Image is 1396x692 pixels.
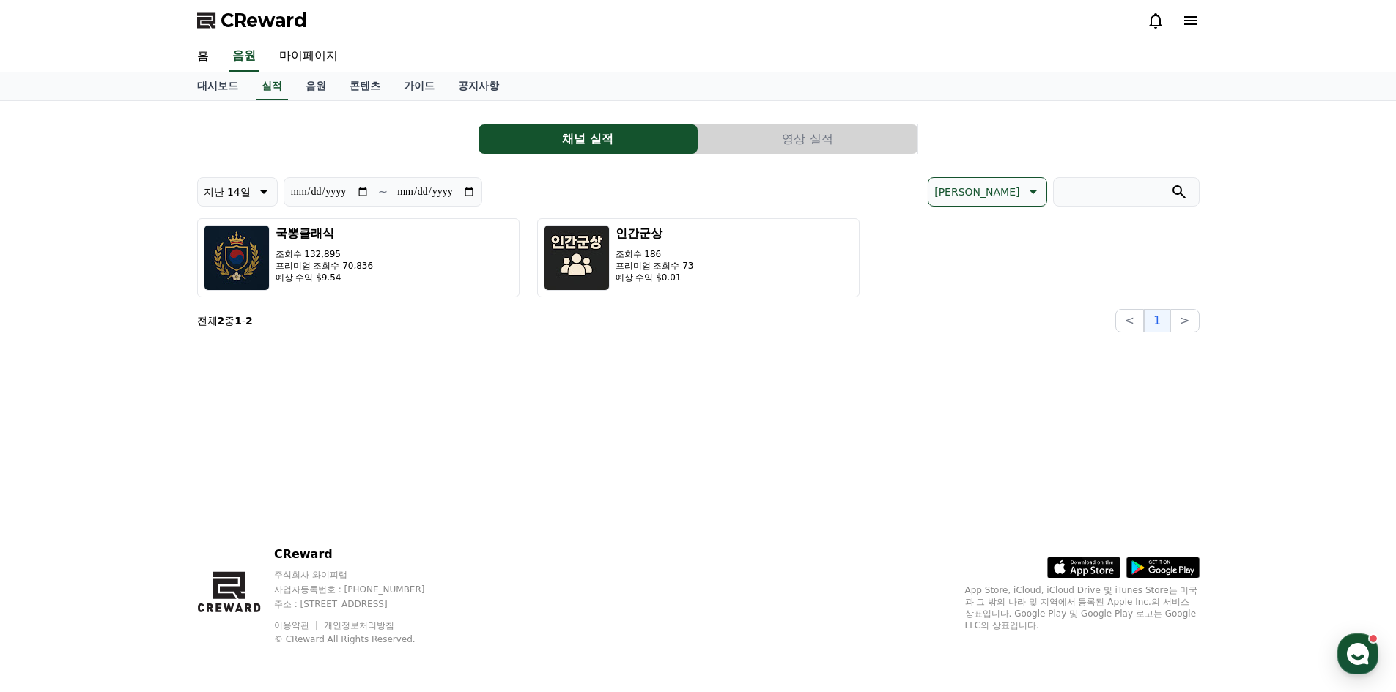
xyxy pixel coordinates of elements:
button: < [1115,309,1144,332]
button: 채널 실적 [479,124,698,154]
p: 주소 : [STREET_ADDRESS] [274,598,453,610]
a: 대시보드 [185,72,250,100]
a: CReward [197,9,307,32]
p: 조회수 186 [616,248,694,260]
p: © CReward All Rights Reserved. [274,633,453,645]
p: ~ [378,183,388,201]
a: 이용약관 [274,620,320,630]
a: 가이드 [392,72,446,100]
p: 예상 수익 $0.01 [616,272,694,283]
img: 국뽕클래식 [204,225,270,291]
a: 홈 [185,41,221,72]
a: 실적 [256,72,288,100]
p: 지난 14일 [204,182,251,202]
p: 전체 중 - [197,313,253,328]
a: 마이페이지 [267,41,350,72]
p: 주식회사 와이피랩 [274,569,453,581]
p: 예상 수익 $9.54 [276,272,374,283]
a: 콘텐츠 [338,72,392,100]
button: 영상 실적 [698,124,917,154]
p: [PERSON_NAME] [934,182,1019,202]
p: CReward [274,546,453,563]
h3: 인간군상 [616,225,694,242]
span: CReward [221,9,307,32]
button: [PERSON_NAME] [928,177,1046,207]
a: 공지사항 [446,72,511,100]
p: 프리미엄 조회수 70,836 [276,260,374,272]
p: 조회수 132,895 [276,248,374,260]
strong: 2 [218,315,225,327]
button: 인간군상 조회수 186 프리미엄 조회수 73 예상 수익 $0.01 [537,218,860,297]
p: 사업자등록번호 : [PHONE_NUMBER] [274,584,453,595]
button: 1 [1144,309,1170,332]
button: 지난 14일 [197,177,278,207]
p: App Store, iCloud, iCloud Drive 및 iTunes Store는 미국과 그 밖의 나라 및 지역에서 등록된 Apple Inc.의 서비스 상표입니다. Goo... [965,584,1200,631]
button: 국뽕클래식 조회수 132,895 프리미엄 조회수 70,836 예상 수익 $9.54 [197,218,520,297]
a: 음원 [294,72,338,100]
a: 개인정보처리방침 [324,620,394,630]
p: 프리미엄 조회수 73 [616,260,694,272]
a: 음원 [229,41,259,72]
button: > [1170,309,1199,332]
a: 영상 실적 [698,124,918,154]
strong: 2 [245,315,253,327]
h3: 국뽕클래식 [276,225,374,242]
strong: 1 [234,315,242,327]
img: 인간군상 [544,225,610,291]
